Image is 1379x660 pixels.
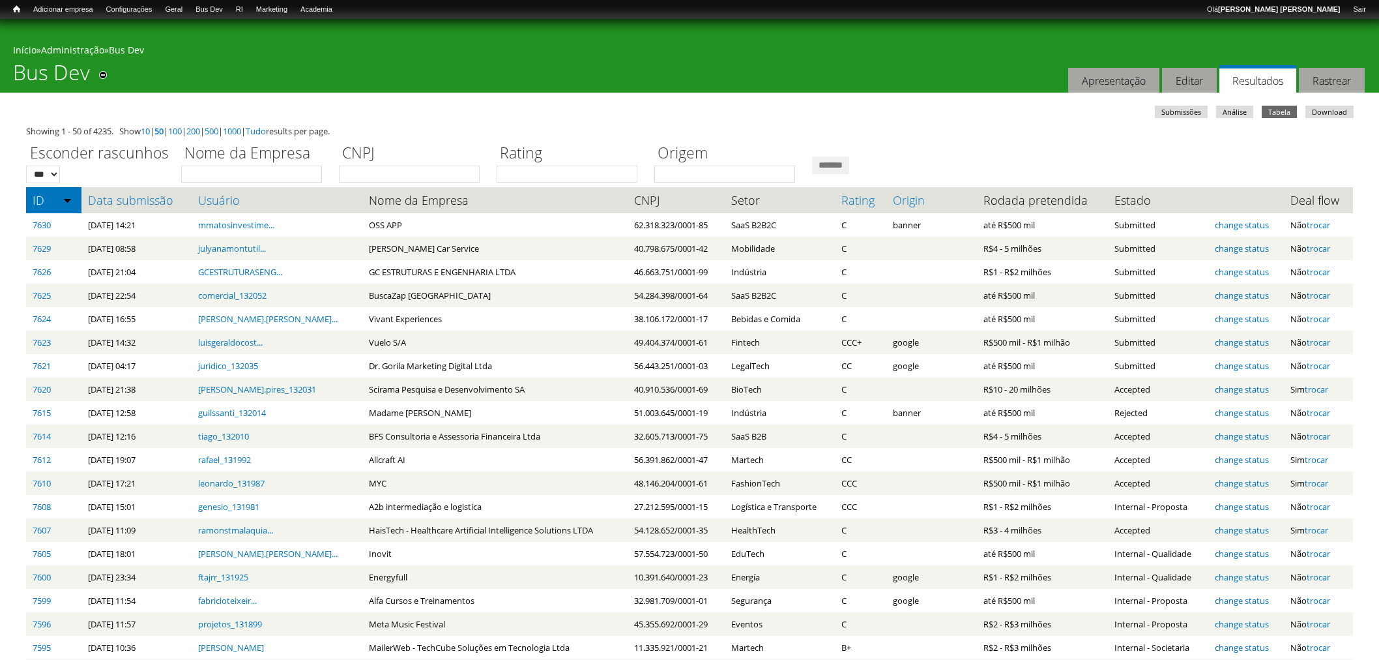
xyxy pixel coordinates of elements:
td: C [835,565,886,589]
a: Adicionar empresa [27,3,100,16]
td: Internal - Societaria [1108,636,1208,659]
a: 100 [168,125,182,137]
td: R$1 - R$2 milhões [977,565,1108,589]
th: Deal flow [1284,187,1353,213]
a: 200 [186,125,200,137]
a: Apresentação [1068,68,1159,93]
a: tiago_132010 [198,430,249,442]
td: [DATE] 14:21 [81,213,192,237]
td: [DATE] 21:38 [81,378,192,401]
td: Bebidas e Comida [725,307,835,331]
td: 40.798.675/0001-42 [628,237,725,260]
a: 7629 [33,243,51,254]
a: Bus Dev [109,44,144,56]
td: C [835,612,886,636]
td: Sim [1284,518,1353,542]
td: 48.146.204/0001-61 [628,472,725,495]
label: Origem [654,142,804,166]
a: trocar [1307,595,1330,607]
a: trocar [1307,571,1330,583]
a: ramonstmalaquia... [198,524,273,536]
td: Sim [1284,448,1353,472]
td: Inovit [362,542,628,565]
label: CNPJ [339,142,488,166]
td: Internal - Qualidade [1108,542,1208,565]
td: Não [1284,612,1353,636]
td: OSS APP [362,213,628,237]
td: Dr. Gorila Marketing Digital Ltda [362,354,628,378]
td: [DATE] 16:55 [81,307,192,331]
a: luisgeraldocost... [198,337,263,348]
td: [DATE] 12:58 [81,401,192,425]
td: SaaS B2B [725,425,835,448]
a: fabricioteixeir... [198,595,257,607]
a: Resultados [1219,65,1296,93]
td: Mobilidade [725,237,835,260]
label: Rating [497,142,646,166]
a: Olá[PERSON_NAME] [PERSON_NAME] [1200,3,1346,16]
td: R$10 - 20 milhões [977,378,1108,401]
td: SaaS B2B2C [725,284,835,307]
a: change status [1215,595,1269,607]
td: C [835,213,886,237]
td: Não [1284,307,1353,331]
td: LegalTech [725,354,835,378]
a: trocar [1307,290,1330,301]
td: Martech [725,448,835,472]
td: C [835,378,886,401]
td: Indústria [725,260,835,284]
a: change status [1215,337,1269,348]
td: Submitted [1108,237,1208,260]
label: Esconder rascunhos [26,142,173,166]
td: C [835,589,886,612]
td: Energía [725,565,835,589]
td: [DATE] 18:01 [81,542,192,565]
h1: Bus Dev [13,60,90,93]
td: [DATE] 11:09 [81,518,192,542]
td: R$3 - 4 milhões [977,518,1108,542]
a: trocar [1307,642,1330,653]
td: [DATE] 10:36 [81,636,192,659]
td: Sim [1284,378,1353,401]
td: Rejected [1108,401,1208,425]
td: Martech [725,636,835,659]
a: Administração [41,44,104,56]
a: juridico_132035 [198,360,258,372]
a: Marketing [250,3,294,16]
td: até R$500 mil [977,213,1108,237]
td: Não [1284,213,1353,237]
a: Tabela [1262,106,1297,118]
a: Bus Dev [189,3,229,16]
th: Nome da Empresa [362,187,628,213]
td: A2b intermediação e logistica [362,495,628,518]
td: C [835,307,886,331]
a: change status [1215,524,1269,536]
a: trocar [1305,524,1328,536]
td: banner [886,401,977,425]
td: até R$500 mil [977,307,1108,331]
td: BFS Consultoria e Assessoria Financeira Ltda [362,425,628,448]
a: 7630 [33,219,51,231]
a: Geral [158,3,189,16]
a: Rating [841,194,880,207]
td: Meta Music Festival [362,612,628,636]
a: Data submissão [88,194,185,207]
td: R$4 - 5 milhões [977,237,1108,260]
td: [DATE] 14:32 [81,331,192,354]
a: guilssanti_132014 [198,407,266,419]
a: change status [1215,383,1269,395]
td: [DATE] 04:17 [81,354,192,378]
td: Alfa Cursos e Treinamentos [362,589,628,612]
td: C [835,237,886,260]
td: até R$500 mil [977,542,1108,565]
td: Não [1284,565,1353,589]
td: Não [1284,237,1353,260]
td: C [835,542,886,565]
td: EduTech [725,542,835,565]
td: Submitted [1108,284,1208,307]
td: Eventos [725,612,835,636]
td: Accepted [1108,378,1208,401]
td: Accepted [1108,518,1208,542]
a: 50 [154,125,164,137]
a: change status [1215,642,1269,653]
